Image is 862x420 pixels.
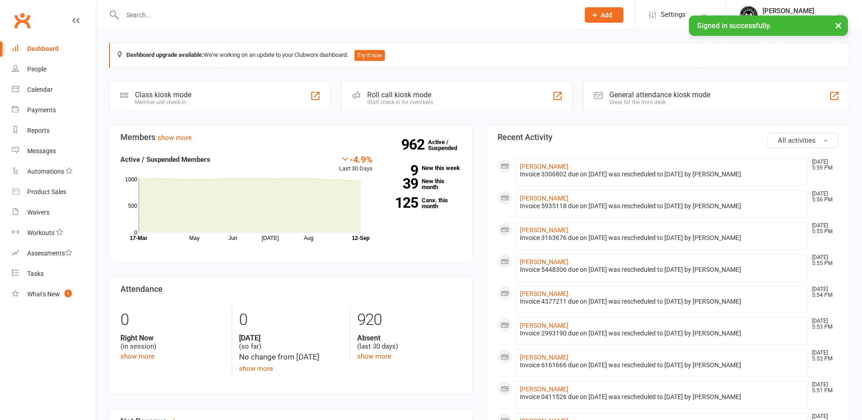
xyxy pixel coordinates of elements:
button: Add [585,7,623,23]
button: × [830,15,847,35]
div: (so far) [239,334,343,351]
strong: 125 [386,196,418,210]
a: 9New this week [386,165,461,171]
span: All activities [778,136,816,145]
strong: [DATE] [239,334,343,342]
div: Payments [27,106,56,114]
h3: Attendance [120,285,461,294]
a: What's New1 [12,284,96,305]
div: Invoice 3306802 due on [DATE] was rescheduled to [DATE] by [PERSON_NAME] [520,170,804,178]
strong: 9 [386,164,418,177]
div: General attendance kiosk mode [609,90,710,99]
a: show more [357,352,391,360]
div: Invoice 4377211 due on [DATE] was rescheduled to [DATE] by [PERSON_NAME] [520,298,804,305]
strong: Dashboard upgrade available: [126,51,204,58]
div: (last 30 days) [357,334,461,351]
a: [PERSON_NAME] [520,354,568,361]
div: Automations [27,168,64,175]
a: 39New this month [386,178,461,190]
a: [PERSON_NAME] [520,258,568,265]
time: [DATE] 5:53 PM [807,318,837,330]
a: Dashboard [12,39,96,59]
strong: Absent [357,334,461,342]
a: Tasks [12,264,96,284]
a: [PERSON_NAME] [520,290,568,297]
button: All activities [767,133,838,148]
button: Try it now [354,50,385,61]
div: Invoice 5448306 due on [DATE] was rescheduled to [DATE] by [PERSON_NAME] [520,266,804,274]
a: People [12,59,96,80]
div: No change from [DATE] [239,351,343,363]
div: Invoice 5935118 due on [DATE] was rescheduled to [DATE] by [PERSON_NAME] [520,202,804,210]
div: Dashboard [27,45,59,52]
a: Payments [12,100,96,120]
time: [DATE] 5:55 PM [807,223,837,235]
div: 0 [120,306,225,334]
a: [PERSON_NAME] [520,195,568,202]
strong: Active / Suspended Members [120,155,210,164]
div: We're working on an update to your Clubworx dashboard. [109,43,849,68]
a: 962Active / Suspended [428,132,468,158]
a: Messages [12,141,96,161]
strong: Right Now [120,334,225,342]
time: [DATE] 5:51 PM [807,382,837,394]
div: Invoice 6161666 due on [DATE] was rescheduled to [DATE] by [PERSON_NAME] [520,361,804,369]
a: show more [158,134,192,142]
div: Assessments [27,250,72,257]
input: Search... [120,9,573,21]
div: People [27,65,46,73]
a: [PERSON_NAME] [520,322,568,329]
a: [PERSON_NAME] [520,163,568,170]
div: Invoice 3163676 due on [DATE] was rescheduled to [DATE] by [PERSON_NAME] [520,234,804,242]
a: Assessments [12,243,96,264]
a: [PERSON_NAME] [520,385,568,393]
div: Black Iron Gym [762,15,814,23]
a: Reports [12,120,96,141]
div: Product Sales [27,188,66,195]
span: Add [601,11,612,19]
strong: 962 [401,138,428,151]
a: show more [239,365,273,373]
time: [DATE] 5:52 PM [807,350,837,362]
a: Waivers [12,202,96,223]
strong: 39 [386,177,418,190]
span: 1 [65,290,72,297]
img: thumb_image1623296242.png [740,6,758,24]
a: 125Canx. this month [386,197,461,209]
div: Reports [27,127,50,134]
div: Workouts [27,229,55,236]
div: Staff check-in for members [367,99,433,105]
div: Messages [27,147,56,155]
div: Great for the front desk [609,99,710,105]
a: Clubworx [11,9,34,32]
div: Member self check-in [135,99,191,105]
a: Product Sales [12,182,96,202]
div: Roll call kiosk mode [367,90,433,99]
div: Class kiosk mode [135,90,191,99]
span: Signed in successfully. [697,21,771,30]
h3: Members [120,133,461,142]
a: Automations [12,161,96,182]
div: What's New [27,290,60,298]
div: 0 [239,306,343,334]
time: [DATE] 5:55 PM [807,255,837,266]
span: Settings [661,5,686,25]
div: (in session) [120,334,225,351]
div: Tasks [27,270,44,277]
a: [PERSON_NAME] [520,226,568,234]
a: show more [120,352,154,360]
div: 920 [357,306,461,334]
div: Waivers [27,209,50,216]
a: Workouts [12,223,96,243]
div: [PERSON_NAME] [762,7,814,15]
div: Invoice 0411526 due on [DATE] was rescheduled to [DATE] by [PERSON_NAME] [520,393,804,401]
div: Calendar [27,86,53,93]
h3: Recent Activity [498,133,838,142]
time: [DATE] 5:54 PM [807,286,837,298]
div: Last 30 Days [339,154,373,174]
a: Calendar [12,80,96,100]
time: [DATE] 5:59 PM [807,159,837,171]
time: [DATE] 5:56 PM [807,191,837,203]
div: -4.9% [339,154,373,164]
div: Invoice 2993190 due on [DATE] was rescheduled to [DATE] by [PERSON_NAME] [520,330,804,337]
